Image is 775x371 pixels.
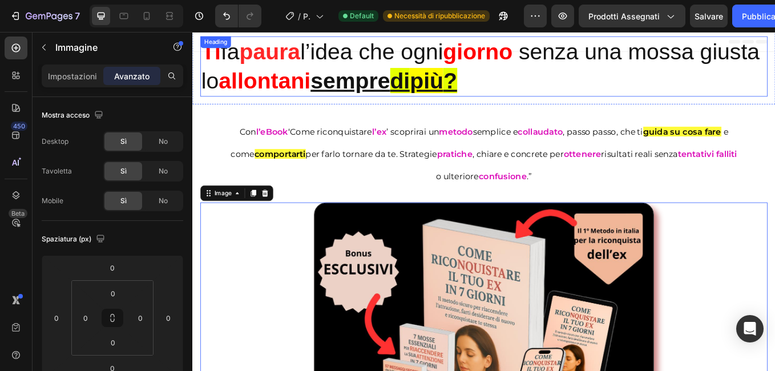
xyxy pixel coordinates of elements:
strong: giorno [294,8,376,38]
strong: Ti [10,8,33,38]
span: o ulteriore [286,164,336,175]
input: 0px [102,285,124,302]
button: Salvare [690,5,728,27]
u: di [232,42,256,72]
span: risultati reali senza [481,138,571,149]
iframe: Design area [192,32,775,371]
span: Prodotti assegnati [588,10,660,22]
u: più [255,42,294,72]
div: Image [23,184,48,195]
span: ’ scoprirai un [228,111,290,123]
input: 0px [77,309,94,326]
input: 0px [102,334,124,351]
input: 0 [101,259,124,276]
div: Heading [11,7,43,17]
span: , chiare e concrete per [329,138,437,149]
span: ‘Come riconquistare [112,111,211,123]
span: per farlo tornare da te. Strategie [133,138,288,149]
span: Pagina del prodotto - [DATE] 11:35:12 [303,10,311,22]
p: Avanzato [114,70,150,82]
strong: pratiche [288,138,329,149]
div: 450 [11,122,27,131]
p: Image [55,41,152,54]
span: Default [350,11,374,21]
p: 7 [75,9,80,23]
strong: l’eBook [75,111,112,123]
span: e come [45,111,630,149]
strong: metodo [290,111,330,123]
span: , passo passo, che ti [435,111,530,123]
span: Sì [120,196,127,206]
font: Desktop [42,136,68,147]
span: No [159,196,168,206]
div: Annulla/Ripeti [215,5,261,27]
input: 0 [48,309,65,326]
span: Salvare [695,11,723,21]
span: / [298,10,301,22]
span: No [159,136,168,147]
input: 0px [132,309,149,326]
strong: l’ex [211,111,228,123]
span: semplice e [330,111,382,123]
font: Tavoletta [42,166,72,176]
span: Con [55,111,75,123]
strong: confusione [336,164,393,175]
font: Mostra acceso [42,110,90,120]
span: Sì [120,166,127,176]
strong: comportarti [73,138,133,149]
button: 7 [5,5,85,27]
span: .” [393,164,399,175]
span: Sì [120,136,127,147]
button: Prodotti assegnati [579,5,685,27]
u: ? [294,42,310,72]
strong: tentativi falliti [571,138,640,149]
font: Mobile [42,196,63,206]
input: 0 [160,309,177,326]
u: sempre [139,42,232,72]
font: Spaziatura (px) [42,234,91,244]
strong: allontani [31,42,139,72]
strong: guida su cosa fare [530,111,621,123]
strong: paura [55,8,126,38]
span: Necessità di ripubblicazione [394,11,485,21]
span: No [159,166,168,176]
div: Apri Intercom Messenger [736,315,764,342]
strong: ottenere [437,138,481,149]
strong: collaudato [382,111,435,123]
h2: fa l’idea che ogni senza una mossa giusta lo [9,5,676,76]
div: Beta [9,209,27,218]
p: Impostazioni [48,70,97,82]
